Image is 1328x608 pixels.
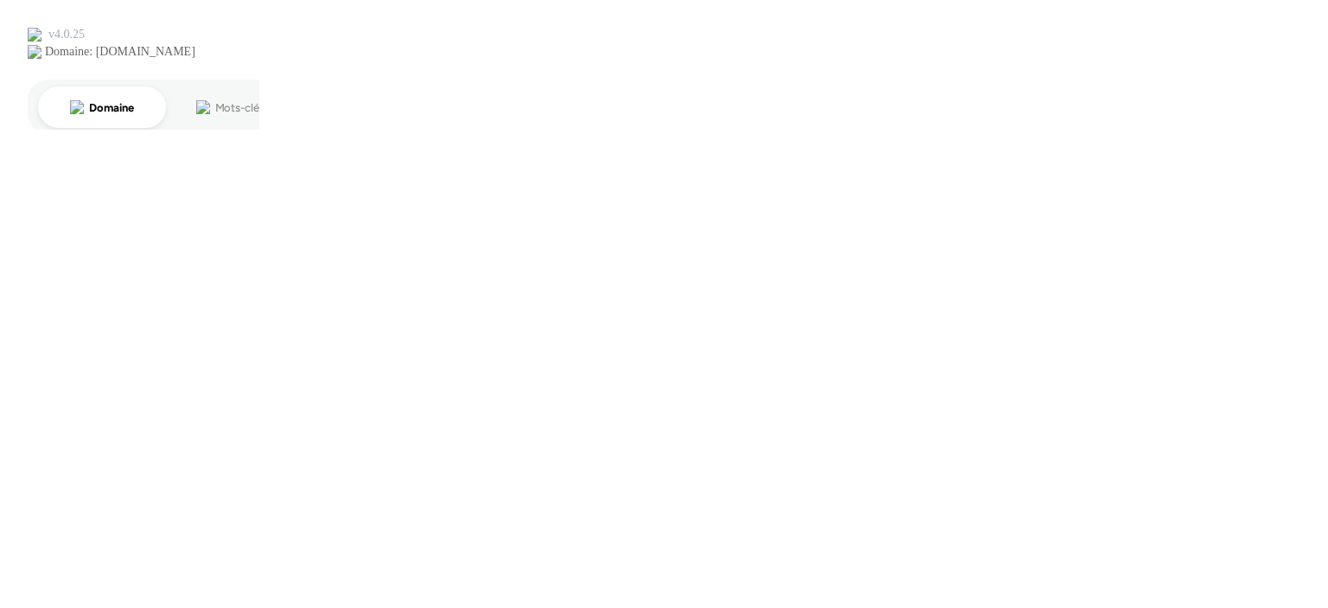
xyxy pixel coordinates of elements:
img: tab_keywords_by_traffic_grey.svg [196,100,210,114]
div: Mots-clés [215,102,265,113]
div: Domaine: [DOMAIN_NAME] [45,45,195,59]
div: Domaine [89,102,133,113]
img: website_grey.svg [28,45,41,59]
img: tab_domain_overview_orange.svg [70,100,84,114]
div: v 4.0.25 [48,28,85,42]
img: logo_orange.svg [28,28,41,42]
